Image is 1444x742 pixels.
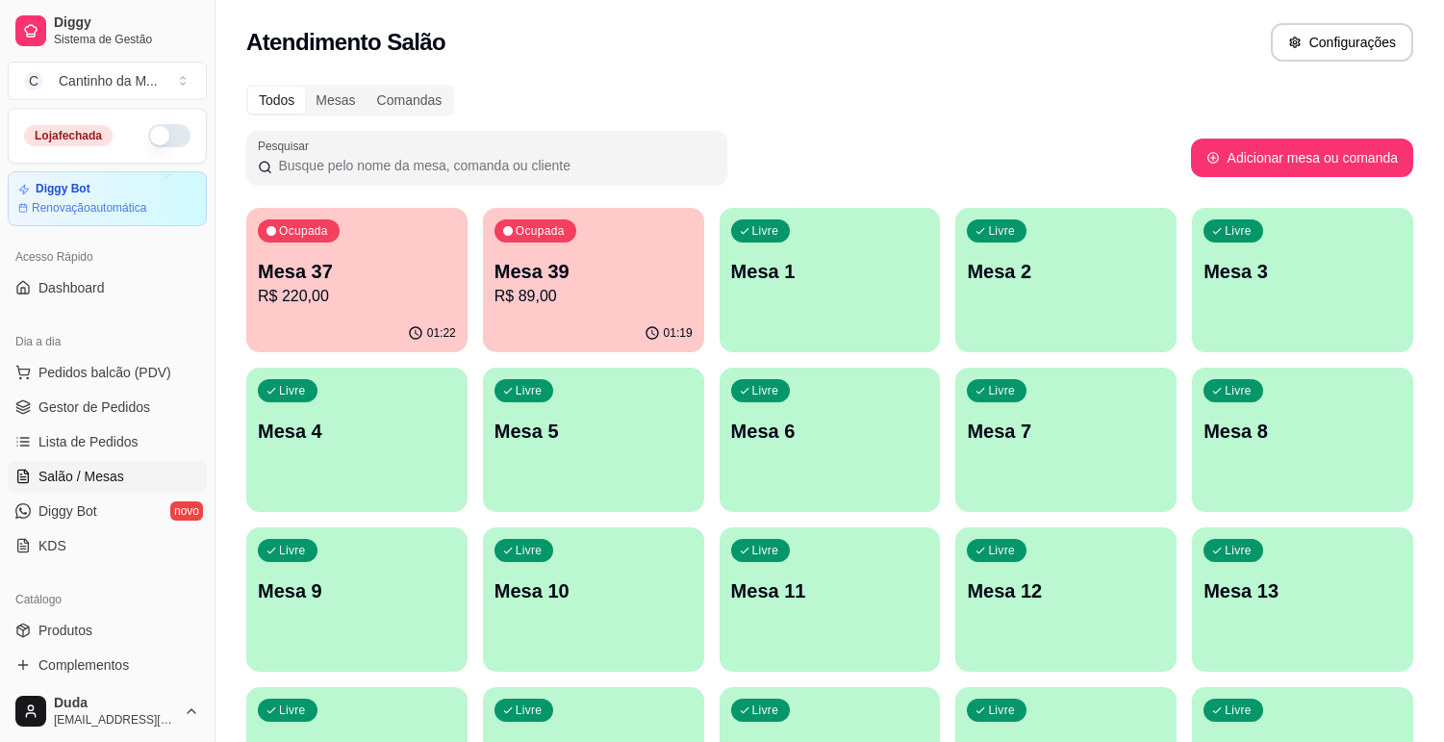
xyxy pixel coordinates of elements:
[279,543,306,558] p: Livre
[1271,23,1413,62] button: Configurações
[1203,577,1402,604] p: Mesa 13
[54,712,176,728] span: [EMAIL_ADDRESS][DOMAIN_NAME]
[8,584,207,615] div: Catálogo
[752,383,779,398] p: Livre
[258,285,456,308] p: R$ 220,00
[38,397,150,417] span: Gestor de Pedidos
[483,368,704,512] button: LivreMesa 5
[54,32,199,47] span: Sistema de Gestão
[494,418,693,445] p: Mesa 5
[24,125,113,146] div: Loja fechada
[1192,208,1413,352] button: LivreMesa 3
[8,650,207,680] a: Complementos
[148,124,190,147] button: Alterar Status
[246,27,445,58] h2: Atendimento Salão
[1225,383,1252,398] p: Livre
[720,208,941,352] button: LivreMesa 1
[494,258,693,285] p: Mesa 39
[8,242,207,272] div: Acesso Rápido
[38,501,97,521] span: Diggy Bot
[1225,223,1252,239] p: Livre
[967,577,1165,604] p: Mesa 12
[246,527,468,672] button: LivreMesa 9
[731,577,929,604] p: Mesa 11
[246,368,468,512] button: LivreMesa 4
[38,655,129,675] span: Complementos
[720,527,941,672] button: LivreMesa 11
[664,325,693,341] p: 01:19
[1192,527,1413,672] button: LivreMesa 13
[720,368,941,512] button: LivreMesa 6
[1191,139,1413,177] button: Adicionar mesa ou comanda
[494,577,693,604] p: Mesa 10
[8,688,207,734] button: Duda[EMAIL_ADDRESS][DOMAIN_NAME]
[8,171,207,226] a: Diggy BotRenovaçãoautomática
[279,223,328,239] p: Ocupada
[272,156,716,175] input: Pesquisar
[1192,368,1413,512] button: LivreMesa 8
[988,223,1015,239] p: Livre
[731,418,929,445] p: Mesa 6
[258,258,456,285] p: Mesa 37
[305,87,366,114] div: Mesas
[8,357,207,388] button: Pedidos balcão (PDV)
[38,536,66,555] span: KDS
[38,278,105,297] span: Dashboard
[258,418,456,445] p: Mesa 4
[955,527,1177,672] button: LivreMesa 12
[516,543,543,558] p: Livre
[752,543,779,558] p: Livre
[8,326,207,357] div: Dia a dia
[516,383,543,398] p: Livre
[279,383,306,398] p: Livre
[955,368,1177,512] button: LivreMesa 7
[32,200,146,216] article: Renovação automática
[731,258,929,285] p: Mesa 1
[1203,258,1402,285] p: Mesa 3
[1203,418,1402,445] p: Mesa 8
[258,577,456,604] p: Mesa 9
[248,87,305,114] div: Todos
[59,71,158,90] div: Cantinho da M ...
[8,530,207,561] a: KDS
[38,621,92,640] span: Produtos
[279,703,306,718] p: Livre
[8,392,207,422] a: Gestor de Pedidos
[24,71,43,90] span: C
[752,703,779,718] p: Livre
[494,285,693,308] p: R$ 89,00
[8,615,207,646] a: Produtos
[8,62,207,100] button: Select a team
[516,703,543,718] p: Livre
[483,527,704,672] button: LivreMesa 10
[752,223,779,239] p: Livre
[38,363,171,382] span: Pedidos balcão (PDV)
[988,703,1015,718] p: Livre
[516,223,565,239] p: Ocupada
[483,208,704,352] button: OcupadaMesa 39R$ 89,0001:19
[8,8,207,54] a: DiggySistema de Gestão
[967,258,1165,285] p: Mesa 2
[38,467,124,486] span: Salão / Mesas
[967,418,1165,445] p: Mesa 7
[36,182,90,196] article: Diggy Bot
[54,14,199,32] span: Diggy
[38,432,139,451] span: Lista de Pedidos
[8,461,207,492] a: Salão / Mesas
[955,208,1177,352] button: LivreMesa 2
[1225,703,1252,718] p: Livre
[427,325,456,341] p: 01:22
[367,87,453,114] div: Comandas
[988,383,1015,398] p: Livre
[8,426,207,457] a: Lista de Pedidos
[988,543,1015,558] p: Livre
[258,138,316,154] label: Pesquisar
[54,695,176,712] span: Duda
[1225,543,1252,558] p: Livre
[246,208,468,352] button: OcupadaMesa 37R$ 220,0001:22
[8,496,207,526] a: Diggy Botnovo
[8,272,207,303] a: Dashboard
